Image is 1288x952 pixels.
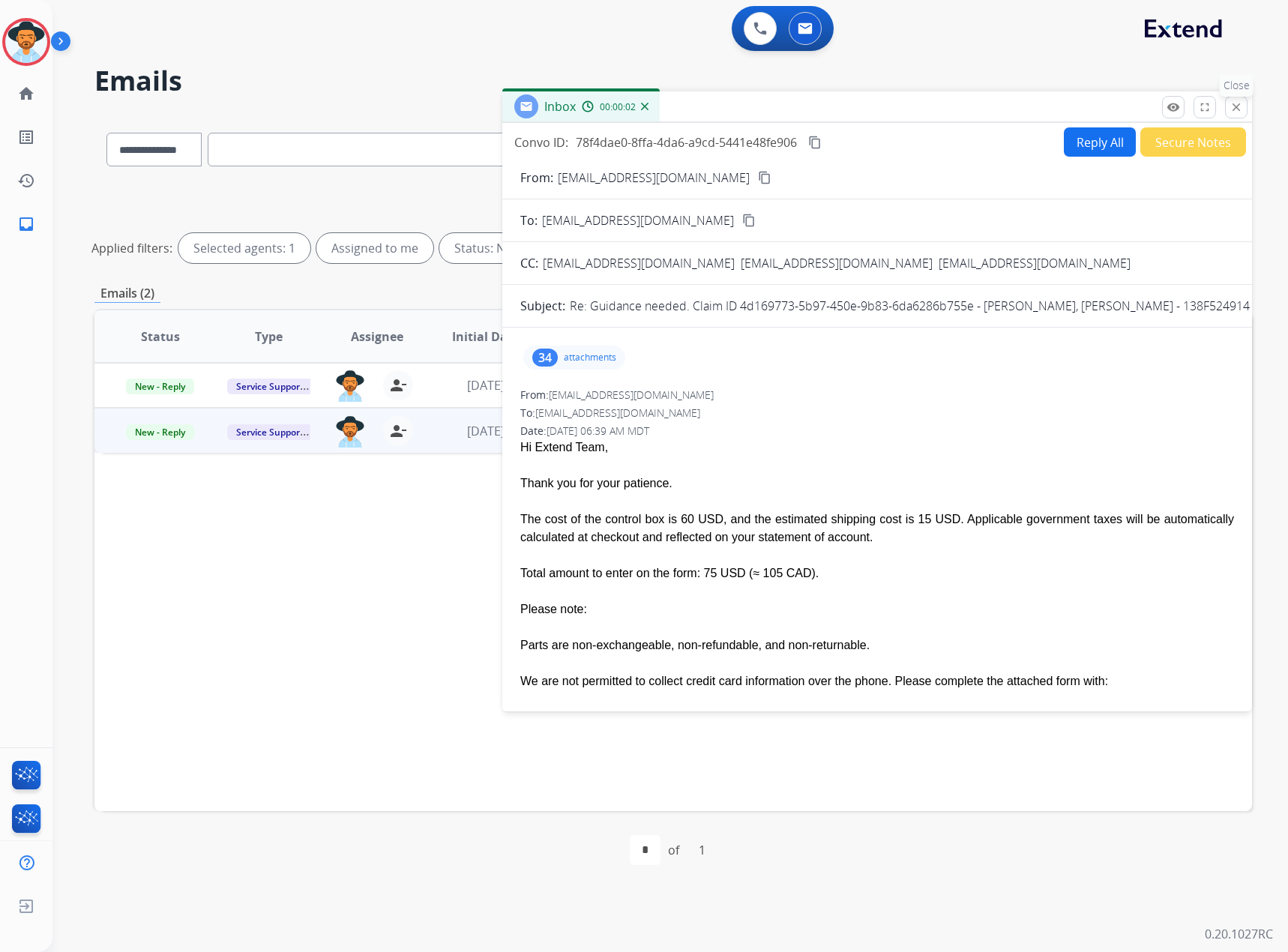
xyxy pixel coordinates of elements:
[17,85,35,103] mat-icon: home
[94,66,1252,96] h2: Emails
[452,328,520,346] span: Initial Date
[520,254,538,272] p: CC:
[227,379,313,394] span: Service Support
[520,564,1234,582] div: Total amount to enter on the form: 75 USD (≈ 105 CAD).
[5,21,47,63] img: avatar
[17,128,35,146] mat-icon: list_alt
[576,134,797,151] span: 78f4dae0-8ffa-4da6-a9cd-5441e48fe906
[520,169,553,187] p: From:
[1205,925,1273,943] p: 0.20.1027RC
[1140,127,1246,157] button: Secure Notes
[1225,96,1248,118] button: Close
[600,101,636,113] span: 00:00:02
[520,475,1234,492] div: Thank you for your patience.
[389,422,407,440] mat-icon: person_remove
[520,424,1234,439] div: Date:
[1220,74,1254,97] p: Close
[520,672,1234,690] div: We are not permitted to collect credit card information over the phone. Please complete the attac...
[389,376,407,394] mat-icon: person_remove
[543,255,735,271] span: [EMAIL_ADDRESS][DOMAIN_NAME]
[467,423,505,439] span: [DATE]
[808,136,822,149] mat-icon: content_copy
[535,406,700,420] span: [EMAIL_ADDRESS][DOMAIN_NAME]
[564,352,616,364] p: attachments
[17,172,35,190] mat-icon: history
[558,169,750,187] p: [EMAIL_ADDRESS][DOMAIN_NAME]
[141,328,180,346] span: Status
[1230,100,1243,114] mat-icon: close
[939,255,1131,271] span: [EMAIL_ADDRESS][DOMAIN_NAME]
[514,133,568,151] p: Convo ID:
[335,370,365,402] img: agent-avatar
[439,233,598,263] div: Status: New - Initial
[520,388,1234,403] div: From:
[351,328,403,346] span: Assignee
[335,416,365,448] img: agent-avatar
[1167,100,1180,114] mat-icon: remove_red_eye
[547,424,649,438] span: [DATE] 06:39 AM MDT
[520,439,1234,457] div: Hi Extend Team,
[227,424,313,440] span: Service Support
[741,255,933,271] span: [EMAIL_ADDRESS][DOMAIN_NAME]
[520,600,1234,618] div: Please note:
[17,215,35,233] mat-icon: inbox
[520,297,565,315] p: Subject:
[520,708,1234,726] div: The payor's full information, with check marks on the preferred card type and currency
[532,349,558,367] div: 34
[178,233,310,263] div: Selected agents: 1
[520,406,1234,421] div: To:
[549,388,714,402] span: [EMAIL_ADDRESS][DOMAIN_NAME]
[520,636,1234,654] div: Parts are non-exchangeable, non-refundable, and non-returnable.
[467,377,505,394] span: [DATE]
[91,239,172,257] p: Applied filters:
[687,835,717,865] div: 1
[668,841,679,859] div: of
[126,424,194,440] span: New - Reply
[255,328,283,346] span: Type
[758,171,771,184] mat-icon: content_copy
[520,510,1234,546] div: The cost of the control box is 60 USD, and the estimated shipping cost is 15 USD. Applicable gove...
[1198,100,1212,114] mat-icon: fullscreen
[94,284,160,303] p: Emails (2)
[544,98,576,115] span: Inbox
[520,211,538,229] p: To:
[1064,127,1136,157] button: Reply All
[742,214,756,227] mat-icon: content_copy
[542,211,734,229] span: [EMAIL_ADDRESS][DOMAIN_NAME]
[316,233,433,263] div: Assigned to me
[126,379,194,394] span: New - Reply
